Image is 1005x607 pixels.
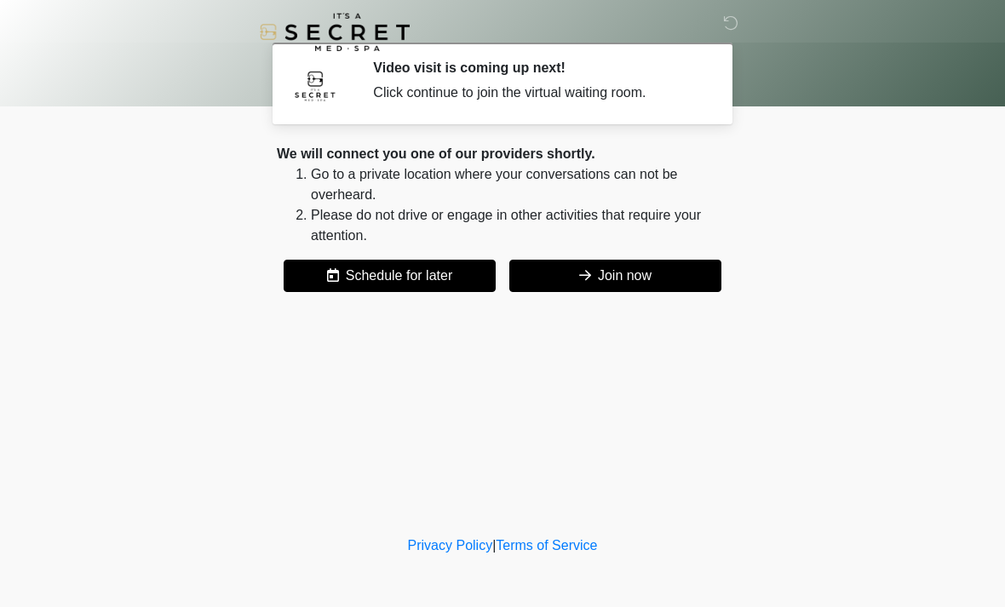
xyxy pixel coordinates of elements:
[277,144,728,164] div: We will connect you one of our providers shortly.
[284,260,496,292] button: Schedule for later
[492,538,496,553] a: |
[496,538,597,553] a: Terms of Service
[373,60,703,76] h2: Video visit is coming up next!
[373,83,703,103] div: Click continue to join the virtual waiting room.
[311,205,728,246] li: Please do not drive or engage in other activities that require your attention.
[290,60,341,111] img: Agent Avatar
[509,260,721,292] button: Join now
[260,13,410,51] img: It's A Secret Med Spa Logo
[408,538,493,553] a: Privacy Policy
[311,164,728,205] li: Go to a private location where your conversations can not be overheard.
